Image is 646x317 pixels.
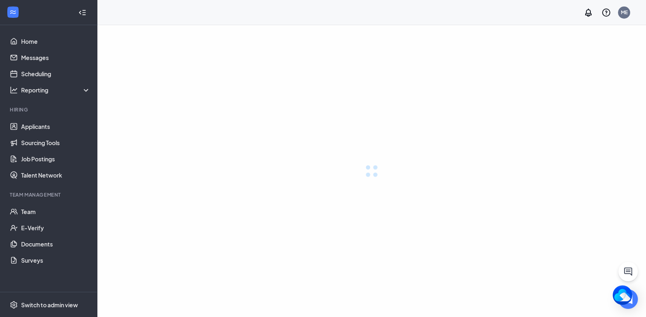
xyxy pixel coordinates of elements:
[21,252,90,268] a: Surveys
[21,66,90,82] a: Scheduling
[618,262,638,281] button: ChatActive
[21,301,78,309] div: Switch to admin view
[21,151,90,167] a: Job Postings
[10,106,89,113] div: Hiring
[21,49,90,66] a: Messages
[21,33,90,49] a: Home
[623,267,633,276] svg: ChatActive
[584,8,593,17] svg: Notifications
[78,9,86,17] svg: Collapse
[21,220,90,236] a: E-Verify
[21,203,90,220] a: Team
[21,86,91,94] div: Reporting
[621,9,628,16] div: ME
[21,118,90,135] a: Applicants
[21,167,90,183] a: Talent Network
[10,301,18,309] svg: Settings
[10,86,18,94] svg: Analysis
[21,236,90,252] a: Documents
[9,8,17,16] svg: WorkstreamLogo
[10,191,89,198] div: Team Management
[21,135,90,151] a: Sourcing Tools
[601,8,611,17] svg: QuestionInfo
